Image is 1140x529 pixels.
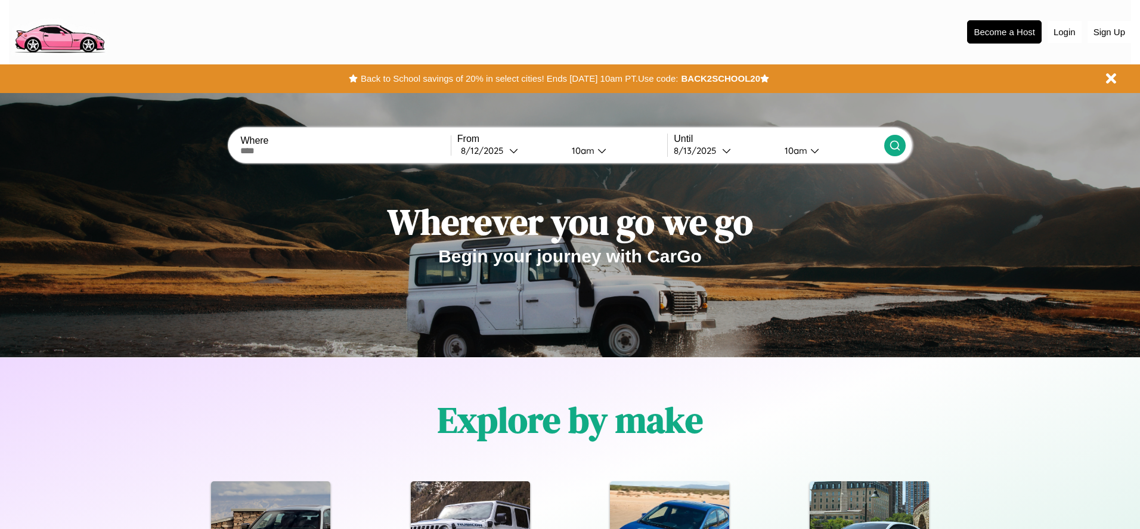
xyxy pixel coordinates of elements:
div: 8 / 12 / 2025 [461,145,509,156]
button: 8/12/2025 [457,144,562,157]
button: Become a Host [967,20,1042,44]
label: Where [240,135,450,146]
button: 10am [775,144,884,157]
label: From [457,134,667,144]
b: BACK2SCHOOL20 [681,73,760,83]
div: 8 / 13 / 2025 [674,145,722,156]
button: Login [1048,21,1082,43]
button: Sign Up [1088,21,1131,43]
div: 10am [779,145,810,156]
img: logo [9,6,110,56]
button: Back to School savings of 20% in select cities! Ends [DATE] 10am PT.Use code: [358,70,681,87]
button: 10am [562,144,667,157]
div: 10am [566,145,597,156]
label: Until [674,134,884,144]
h1: Explore by make [438,395,703,444]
